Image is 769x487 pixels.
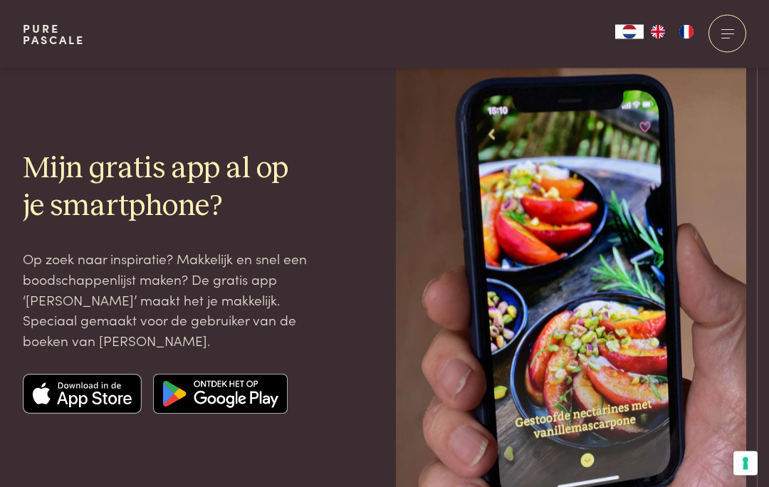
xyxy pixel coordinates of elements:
a: PurePascale [23,23,85,46]
button: Uw voorkeuren voor toestemming voor trackingtechnologieën [733,451,758,476]
a: FR [672,25,701,39]
h2: Mijn gratis app al op je smartphone? [23,151,311,226]
a: NL [615,25,644,39]
img: Google app store [153,375,288,414]
ul: Language list [644,25,701,39]
p: Op zoek naar inspiratie? Makkelijk en snel een boodschappenlijst maken? De gratis app ‘[PERSON_NA... [23,249,311,351]
img: Apple app store [23,375,142,414]
aside: Language selected: Nederlands [615,25,701,39]
div: Language [615,25,644,39]
a: EN [644,25,672,39]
